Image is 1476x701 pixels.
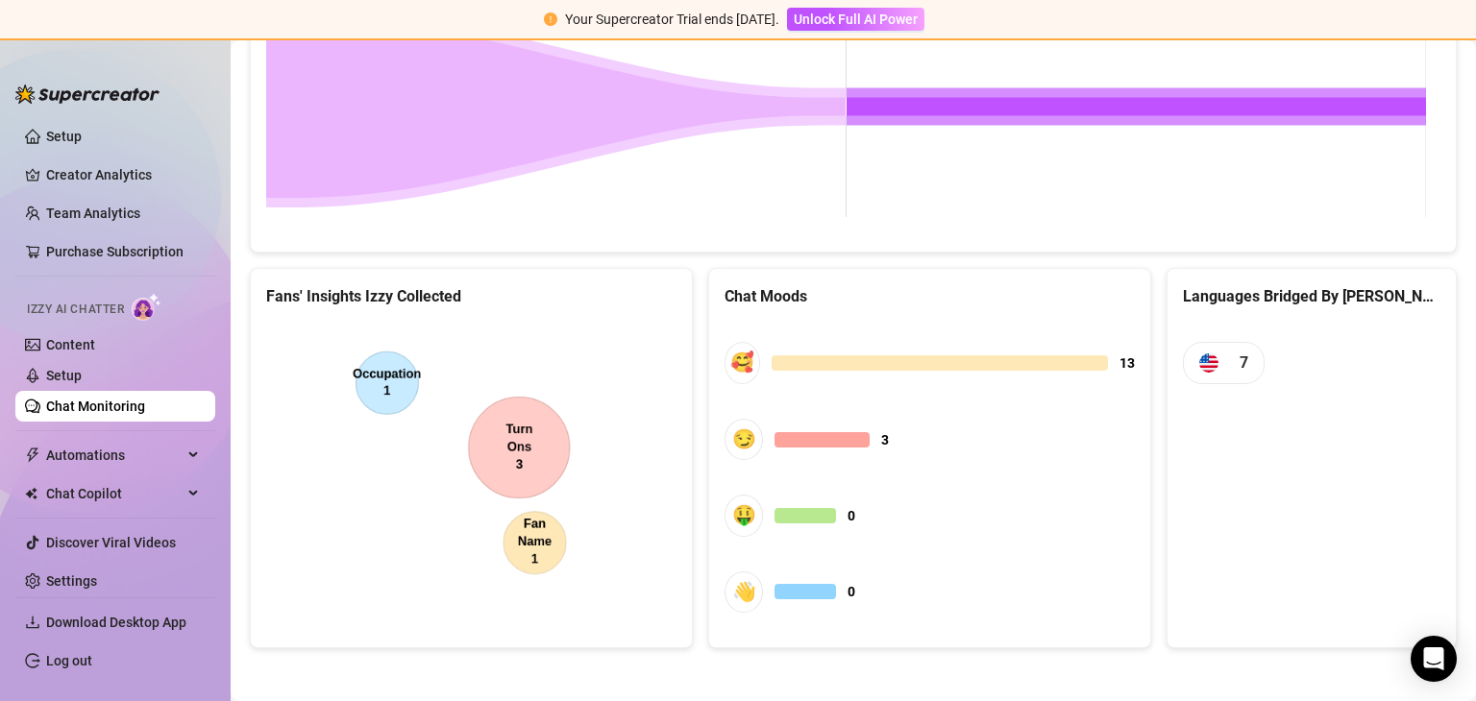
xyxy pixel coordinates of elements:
img: Chat Copilot [25,487,37,500]
a: Team Analytics [46,205,140,221]
span: Chat Copilot [46,478,183,509]
span: Unlock Full AI Power [794,12,918,27]
span: Your Supercreator Trial ends [DATE]. [565,12,779,27]
a: Purchase Subscription [46,236,200,267]
div: Fans' Insights Izzy Collected [266,284,676,308]
span: 13 [1119,352,1135,374]
a: Log out [46,653,92,668]
span: 0 [848,581,855,602]
img: AI Chatter [132,293,161,321]
div: Chat Moods [725,284,1135,308]
div: 😏 [725,419,763,460]
div: 🥰 [725,342,760,383]
button: Unlock Full AI Power [787,8,924,31]
img: us [1199,353,1218,373]
span: Download Desktop App [46,615,186,630]
a: Unlock Full AI Power [787,12,924,27]
a: Setup [46,368,82,383]
span: 7 [1240,350,1248,375]
a: Content [46,337,95,352]
span: 0 [848,505,855,526]
span: 3 [881,429,889,450]
a: Discover Viral Videos [46,535,176,550]
span: download [25,615,40,630]
a: Creator Analytics [46,159,200,190]
span: exclamation-circle [544,12,557,26]
div: 👋 [725,571,763,613]
a: Setup [46,129,82,144]
span: thunderbolt [25,447,40,463]
div: 🤑 [725,495,763,536]
img: logo-BBDzfeDw.svg [15,85,160,104]
span: Izzy AI Chatter [27,301,124,319]
a: Chat Monitoring [46,399,145,414]
div: Open Intercom Messenger [1411,636,1457,682]
div: Languages Bridged By [PERSON_NAME] [1183,284,1440,308]
a: Settings [46,573,97,589]
span: Automations [46,440,183,471]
